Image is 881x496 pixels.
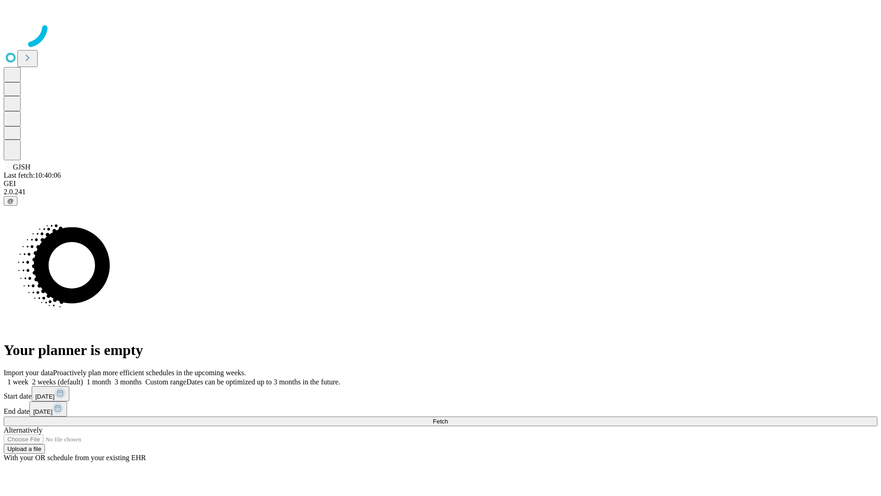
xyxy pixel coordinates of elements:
[29,401,67,417] button: [DATE]
[4,386,877,401] div: Start date
[13,163,30,171] span: GJSH
[433,418,448,425] span: Fetch
[4,417,877,426] button: Fetch
[4,196,17,206] button: @
[87,378,111,386] span: 1 month
[33,408,52,415] span: [DATE]
[53,369,246,377] span: Proactively plan more efficient schedules in the upcoming weeks.
[4,401,877,417] div: End date
[4,188,877,196] div: 2.0.241
[4,171,61,179] span: Last fetch: 10:40:06
[32,378,83,386] span: 2 weeks (default)
[4,180,877,188] div: GEI
[7,197,14,204] span: @
[186,378,340,386] span: Dates can be optimized up to 3 months in the future.
[145,378,186,386] span: Custom range
[4,454,146,462] span: With your OR schedule from your existing EHR
[4,444,45,454] button: Upload a file
[4,369,53,377] span: Import your data
[32,386,69,401] button: [DATE]
[115,378,142,386] span: 3 months
[7,378,28,386] span: 1 week
[4,426,42,434] span: Alternatively
[35,393,55,400] span: [DATE]
[4,342,877,359] h1: Your planner is empty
